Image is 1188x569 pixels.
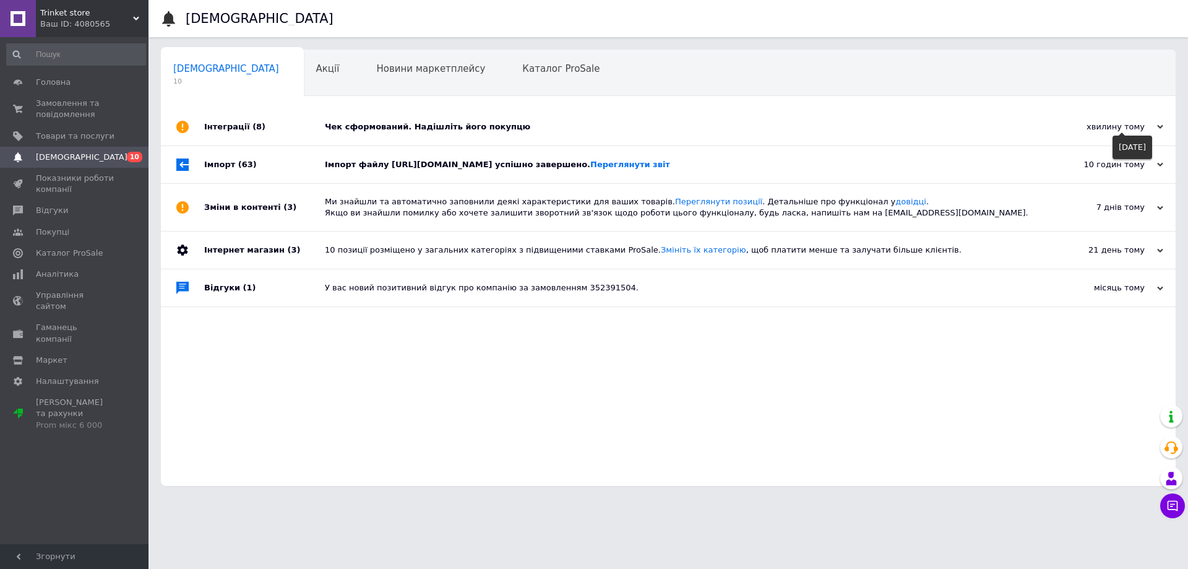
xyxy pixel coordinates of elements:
[522,63,600,74] span: Каталог ProSale
[238,160,257,169] span: (63)
[325,282,1039,293] div: У вас новий позитивний відгук про компанію за замовленням 352391504.
[173,63,279,74] span: [DEMOGRAPHIC_DATA]
[243,283,256,292] span: (1)
[186,11,334,26] h1: [DEMOGRAPHIC_DATA]
[325,196,1039,219] div: Ми знайшли та автоматично заповнили деякі характеристики для ваших товарів. . Детальніше про функ...
[325,159,1039,170] div: Імпорт файлу [URL][DOMAIN_NAME] успішно завершено.
[36,420,114,431] div: Prom мікс 6 000
[36,290,114,312] span: Управління сайтом
[36,152,127,163] span: [DEMOGRAPHIC_DATA]
[675,197,762,206] a: Переглянути позиції
[36,131,114,142] span: Товари та послуги
[36,77,71,88] span: Головна
[36,173,114,195] span: Показники роботи компанії
[36,98,114,120] span: Замовлення та повідомлення
[325,121,1039,132] div: Чек сформований. Надішліть його покупцю
[316,63,340,74] span: Акції
[36,322,114,344] span: Гаманець компанії
[40,19,148,30] div: Ваш ID: 4080565
[36,376,99,387] span: Налаштування
[1039,282,1163,293] div: місяць тому
[173,77,279,86] span: 10
[204,232,325,269] div: Інтернет магазин
[661,245,746,254] a: Змініть їх категорію
[204,269,325,306] div: Відгуки
[204,184,325,231] div: Зміни в контенті
[127,152,142,162] span: 10
[287,245,300,254] span: (3)
[204,108,325,146] div: Інтеграції
[36,269,79,280] span: Аналітика
[1039,121,1163,132] div: хвилину тому
[325,245,1039,256] div: 10 позиції розміщено у загальних категоріях з підвищеними ставками ProSale. , щоб платити менше т...
[1039,202,1163,213] div: 7 днів тому
[36,397,114,431] span: [PERSON_NAME] та рахунки
[252,122,265,131] span: (8)
[1160,493,1185,518] button: Чат з покупцем
[204,146,325,183] div: Імпорт
[36,205,68,216] span: Відгуки
[36,227,69,238] span: Покупці
[36,248,103,259] span: Каталог ProSale
[1113,136,1152,159] div: [DATE]
[6,43,146,66] input: Пошук
[40,7,133,19] span: Trinket store
[895,197,926,206] a: довідці
[376,63,485,74] span: Новини маркетплейсу
[1039,159,1163,170] div: 10 годин тому
[1039,245,1163,256] div: 21 день тому
[590,160,670,169] a: Переглянути звіт
[36,355,67,366] span: Маркет
[283,202,296,212] span: (3)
